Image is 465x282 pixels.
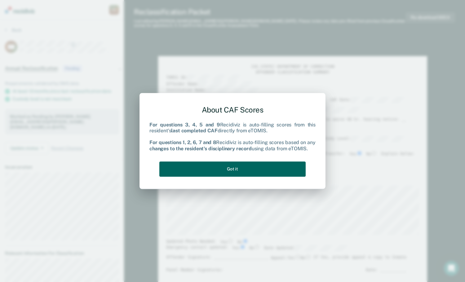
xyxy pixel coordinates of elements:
[171,128,217,134] b: last completed CAF
[149,122,220,128] b: For questions 3, 4, 5 and 9
[149,100,316,119] div: About CAF Scores
[149,140,216,146] b: For questions 1, 2, 6, 7 and 8
[149,122,316,152] div: Recidiviz is auto-filling scores from this resident's directly from eTOMIS. Recidiviz is auto-fil...
[159,161,306,177] button: Got it
[149,146,252,152] b: changes to the resident's disciplinary record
